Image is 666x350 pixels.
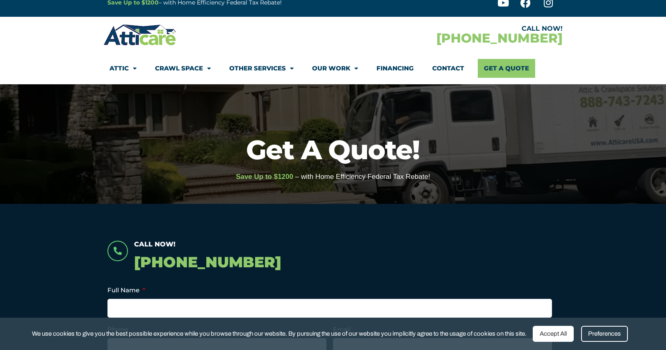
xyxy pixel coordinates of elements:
a: Attic [109,59,137,78]
span: We use cookies to give you the best possible experience while you browse through our website. By ... [32,329,527,339]
h1: Get A Quote! [4,136,662,163]
span: – with Home Efficiency Federal Tax Rebate! [295,173,430,181]
div: Preferences [581,326,628,342]
a: Our Work [312,59,358,78]
a: Financing [376,59,414,78]
a: Other Services [229,59,294,78]
span: Call Now! [134,240,176,248]
nav: Menu [109,59,557,78]
div: Accept All [533,326,574,342]
span: Save Up to $1200 [236,173,293,181]
a: Contact [432,59,464,78]
a: Get A Quote [478,59,535,78]
div: CALL NOW! [333,25,563,32]
label: Full Name [107,286,145,294]
a: Crawl Space [155,59,211,78]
